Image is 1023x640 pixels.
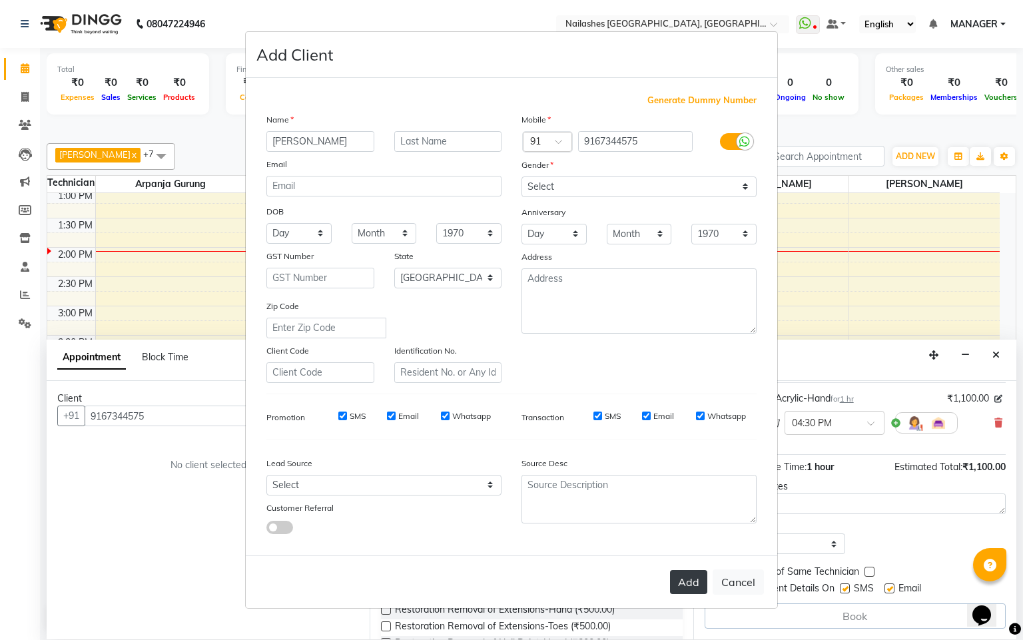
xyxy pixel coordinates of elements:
[394,362,502,383] input: Resident No. or Any Id
[266,268,374,288] input: GST Number
[647,94,757,107] span: Generate Dummy Number
[521,206,565,218] label: Anniversary
[266,502,334,514] label: Customer Referral
[713,569,764,595] button: Cancel
[452,410,491,422] label: Whatsapp
[394,131,502,152] input: Last Name
[521,251,552,263] label: Address
[653,410,674,422] label: Email
[266,159,287,170] label: Email
[670,570,707,594] button: Add
[521,458,567,470] label: Source Desc
[398,410,419,422] label: Email
[266,362,374,383] input: Client Code
[266,206,284,218] label: DOB
[521,159,553,171] label: Gender
[394,250,414,262] label: State
[521,412,564,424] label: Transaction
[266,131,374,152] input: First Name
[350,410,366,422] label: SMS
[266,114,294,126] label: Name
[394,345,457,357] label: Identification No.
[605,410,621,422] label: SMS
[578,131,693,152] input: Mobile
[707,410,746,422] label: Whatsapp
[256,43,333,67] h4: Add Client
[266,176,502,196] input: Email
[266,318,386,338] input: Enter Zip Code
[266,250,314,262] label: GST Number
[266,300,299,312] label: Zip Code
[521,114,551,126] label: Mobile
[266,345,309,357] label: Client Code
[266,412,305,424] label: Promotion
[266,458,312,470] label: Lead Source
